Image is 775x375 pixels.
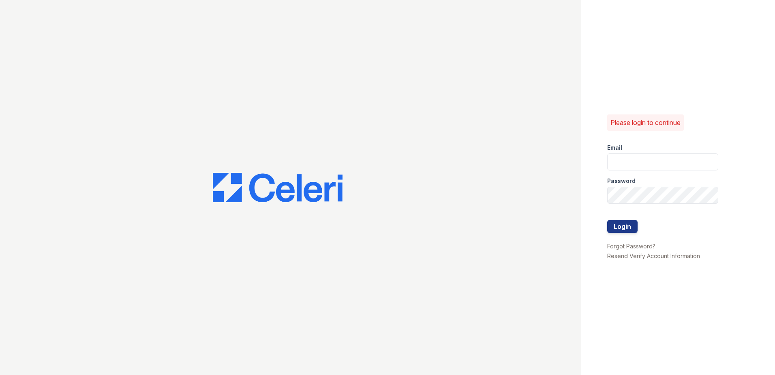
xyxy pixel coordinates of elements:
img: CE_Logo_Blue-a8612792a0a2168367f1c8372b55b34899dd931a85d93a1a3d3e32e68fde9ad4.png [213,173,343,202]
label: Email [607,144,622,152]
a: Resend Verify Account Information [607,252,700,259]
label: Password [607,177,636,185]
button: Login [607,220,638,233]
p: Please login to continue [610,118,681,127]
a: Forgot Password? [607,243,655,250]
